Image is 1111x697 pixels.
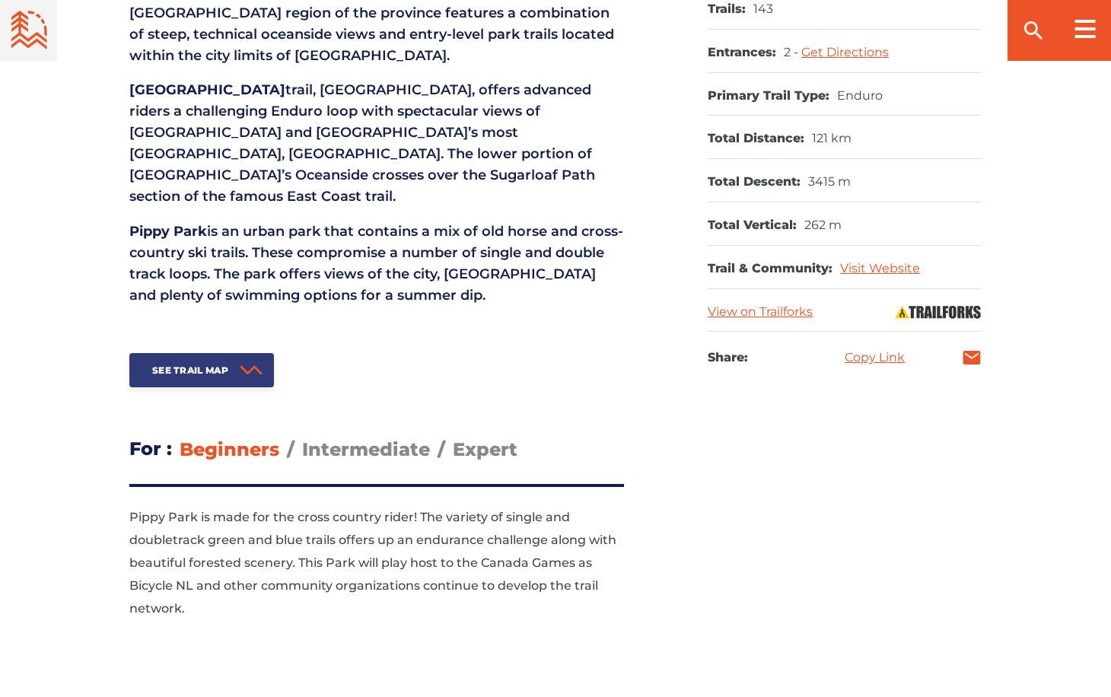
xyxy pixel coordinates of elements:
[840,261,920,275] a: Visit Website
[804,218,842,234] dd: 262 m
[708,2,746,18] dt: Trails:
[129,353,274,387] a: See Trail Map
[845,352,905,364] a: Copy Link
[784,45,801,59] span: 2
[453,438,517,460] span: Expert
[129,221,624,306] p: is an urban park that contains a mix of old horse and cross-country ski trails. These compromise ...
[962,348,982,368] a: mail
[708,174,801,190] dt: Total Descent:
[129,81,285,98] strong: [GEOGRAPHIC_DATA]
[708,347,748,368] h3: Share:
[1021,18,1046,43] ion-icon: search
[894,304,982,320] img: Trailforks
[837,88,883,104] dd: Enduro
[708,88,829,104] dt: Primary Trail Type:
[302,438,430,460] span: Intermediate
[129,223,207,240] strong: Pippy Park
[152,364,228,376] span: See Trail Map
[708,131,804,147] dt: Total Distance:
[812,131,852,147] dd: 121 km
[708,261,832,277] dt: Trail & Community:
[801,45,889,59] a: Get Directions
[129,79,624,207] p: trail, [GEOGRAPHIC_DATA], offers advanced riders a challenging Enduro loop with spectacular views...
[808,174,851,190] dd: 3415 m
[708,304,813,319] a: View on Trailforks
[753,2,773,18] dd: 143
[180,438,279,460] span: Beginners
[129,510,616,616] span: Pippy Park is made for the cross country rider! The variety of single and doubletrack green and b...
[708,45,776,61] dt: Entrances:
[708,218,797,234] dt: Total Vertical:
[129,433,172,465] h3: For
